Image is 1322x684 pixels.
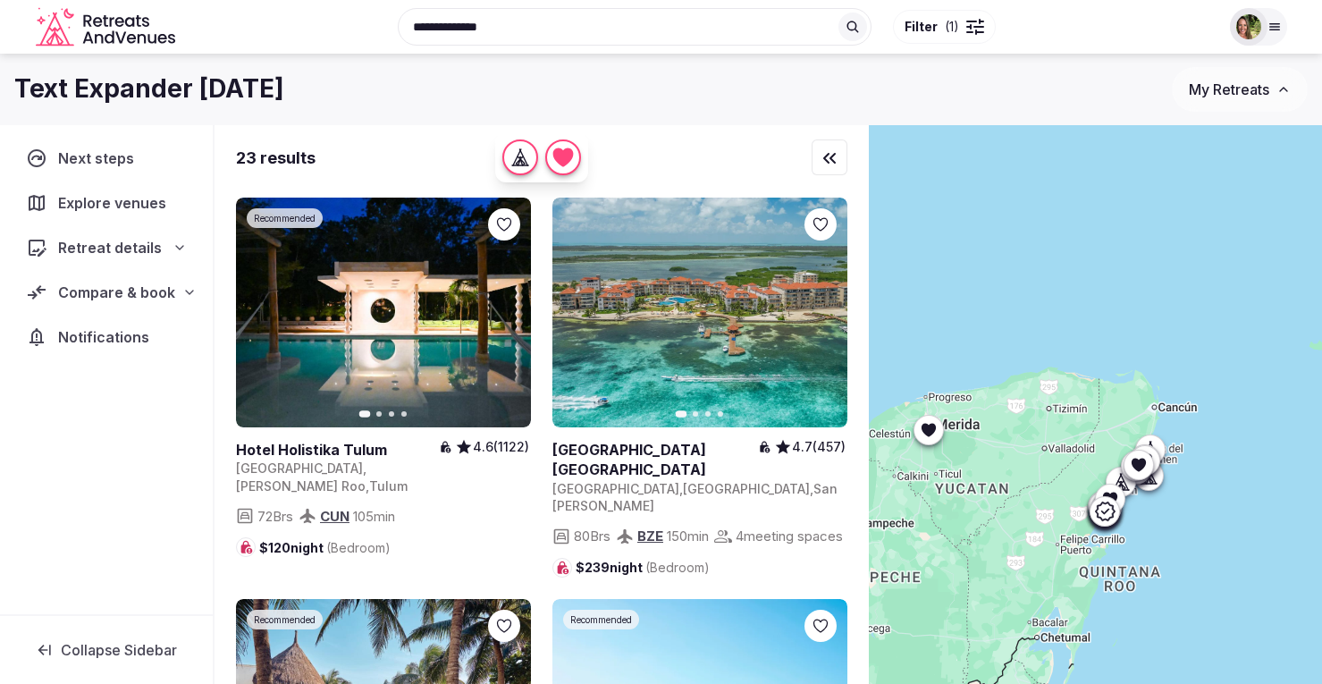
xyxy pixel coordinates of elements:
a: BZE [637,528,663,545]
span: Recommended [570,613,632,626]
a: Next steps [14,139,198,177]
a: Explore venues [14,184,198,222]
span: [GEOGRAPHIC_DATA] [552,481,679,496]
span: 80 Brs [574,527,610,545]
span: Notifications [58,326,156,348]
div: Recommended [247,610,323,629]
button: Go to slide 4 [401,411,407,417]
span: 4.6 (1122) [473,438,529,456]
button: Go to slide 3 [705,411,711,417]
h1: Text Expander [DATE] [14,72,284,106]
span: 4.7 (457) [792,438,846,456]
span: 72 Brs [257,507,293,526]
span: Next steps [58,148,141,169]
button: Go to slide 1 [676,410,687,418]
span: Retreat details [58,237,162,258]
a: View venue [236,440,439,460]
button: Collapse Sidebar [14,630,198,670]
button: Go to slide 3 [389,411,394,417]
span: Collapse Sidebar [61,641,177,659]
span: 4 meeting spaces [736,527,843,545]
span: Recommended [254,613,316,626]
span: Tulum [369,478,408,494]
button: Go to slide 2 [693,411,698,417]
button: Go to slide 4 [718,411,723,417]
span: $239 night [576,559,710,577]
span: ( 1 ) [945,18,959,36]
span: (Bedroom) [645,560,710,575]
span: [GEOGRAPHIC_DATA] [236,460,363,476]
button: Go to slide 2 [376,411,382,417]
span: 105 min [353,507,395,526]
button: Go to slide 1 [359,410,371,418]
a: View Grand Caribe Belize [552,198,847,427]
h2: [GEOGRAPHIC_DATA] [GEOGRAPHIC_DATA] [552,440,758,480]
a: Visit the homepage [36,7,179,47]
h2: Hotel Holistika Tulum [236,440,439,460]
span: , [679,481,683,496]
span: $120 night [259,539,391,557]
span: , [810,481,813,496]
img: Shay Tippie [1236,14,1261,39]
div: Recommended [247,208,323,228]
button: 4.6(1122) [455,438,531,456]
div: 23 results [236,147,316,169]
span: My Retreats [1189,80,1269,98]
span: [PERSON_NAME] Roo [236,478,366,494]
button: Filter(1) [893,10,996,44]
button: 4.7(457) [774,438,847,456]
span: , [366,478,369,494]
div: Recommended [563,610,639,629]
span: [GEOGRAPHIC_DATA] [683,481,810,496]
a: Notifications [14,318,198,356]
span: Explore venues [58,192,173,214]
span: Compare & book [58,282,175,303]
a: CUN [320,508,349,525]
span: , [363,460,366,476]
span: (Bedroom) [326,540,391,555]
button: My Retreats [1172,67,1308,112]
a: View venue [552,440,758,480]
span: 150 min [667,527,709,545]
span: Filter [905,18,938,36]
a: View Hotel Holistika Tulum [236,198,531,427]
svg: Retreats and Venues company logo [36,7,179,47]
span: Recommended [254,212,316,224]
